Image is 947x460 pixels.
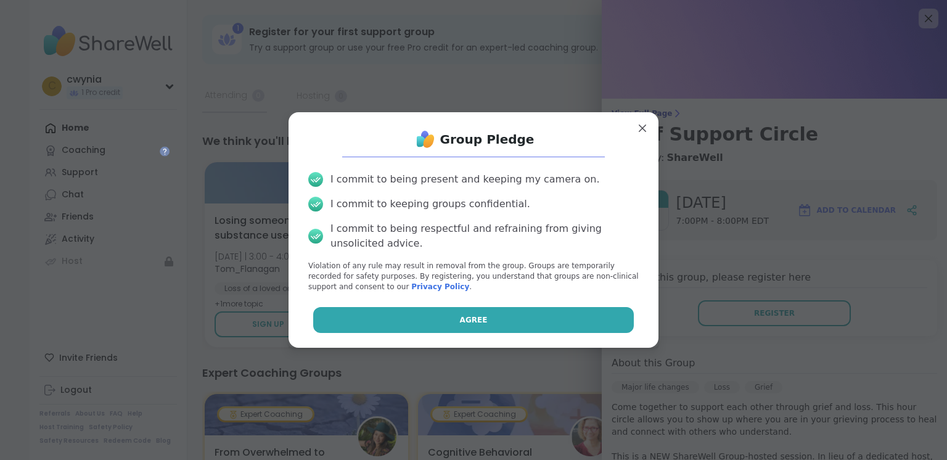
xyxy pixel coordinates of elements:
img: ShareWell Logo [413,127,438,152]
span: Agree [460,314,488,326]
p: Violation of any rule may result in removal from the group. Groups are temporarily recorded for s... [308,261,639,292]
button: Agree [313,307,634,333]
div: I commit to keeping groups confidential. [330,197,530,212]
iframe: Spotlight [160,146,170,156]
div: I commit to being present and keeping my camera on. [330,172,599,187]
h1: Group Pledge [440,131,535,148]
a: Privacy Policy [411,282,469,291]
div: I commit to being respectful and refraining from giving unsolicited advice. [330,221,639,251]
